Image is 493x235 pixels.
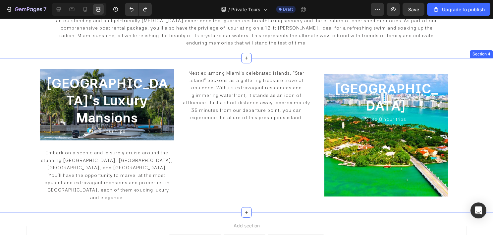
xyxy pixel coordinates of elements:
p: 7 [43,5,46,13]
span: Private Tours [231,6,260,13]
span: Draft [283,6,293,12]
button: 7 [3,3,49,16]
span: Embark on a scenic and leisurely cruise around the stunning [GEOGRAPHIC_DATA], [GEOGRAPHIC_DATA],... [41,131,173,181]
span: 21 to 8 hour trips [366,98,406,103]
button: Upgrade to publish [427,3,490,16]
div: Upgrade to publish [433,6,485,13]
span: Nestled among Miami's celebrated islands, "Star Island" beckons as a glittering treasure trove of... [183,52,310,102]
div: Undo/Redo [125,3,152,16]
span: Save [408,7,419,12]
button: Save [403,3,424,16]
span: 1 to 8 hour trips [88,110,126,115]
span: [GEOGRAPHIC_DATA]'s Luxury Mansions [46,57,168,107]
div: Rich Text Editor. Editing area: main [179,50,313,104]
h2: [GEOGRAPHIC_DATA] [330,61,443,97]
span: / [228,6,230,13]
div: Section 4 [471,33,492,39]
span: Add section [231,203,262,210]
div: Open Intercom Messenger [470,202,486,218]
